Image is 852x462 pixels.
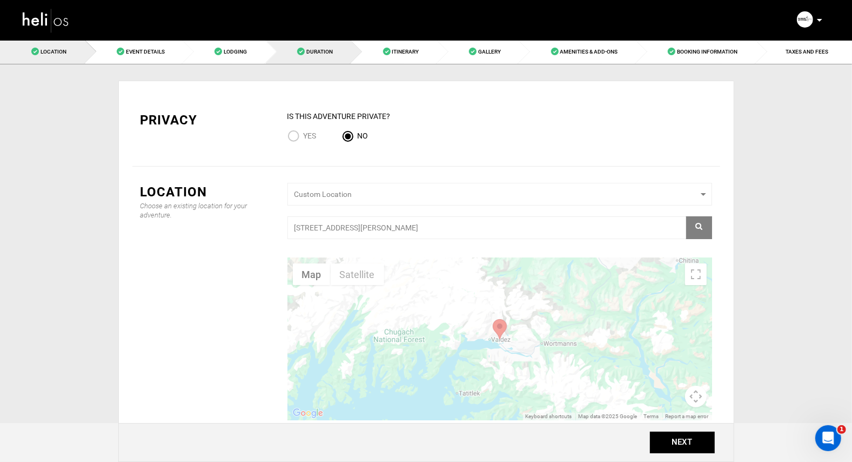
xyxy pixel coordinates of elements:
[358,131,368,140] span: No
[304,131,317,140] span: Yes
[140,183,271,201] div: Location
[224,49,247,55] span: Lodging
[677,49,737,55] span: Booking Information
[392,49,419,55] span: Itinerary
[560,49,618,55] span: Amenities & Add-Ons
[41,49,66,55] span: Location
[797,11,813,28] img: 2fc09df56263535bfffc428f72fcd4c8.png
[140,111,271,129] div: Privacy
[287,111,712,122] div: IS this Adventure Private?
[815,425,841,451] iframe: Intercom live chat
[786,49,828,55] span: TAXES AND FEES
[22,6,70,35] img: heli-logo
[306,49,333,55] span: Duration
[837,425,846,434] span: 1
[478,49,501,55] span: Gallery
[650,432,715,453] button: NEXT
[126,49,165,55] span: Event Details
[140,201,271,220] div: Choose an existing location for your adventure.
